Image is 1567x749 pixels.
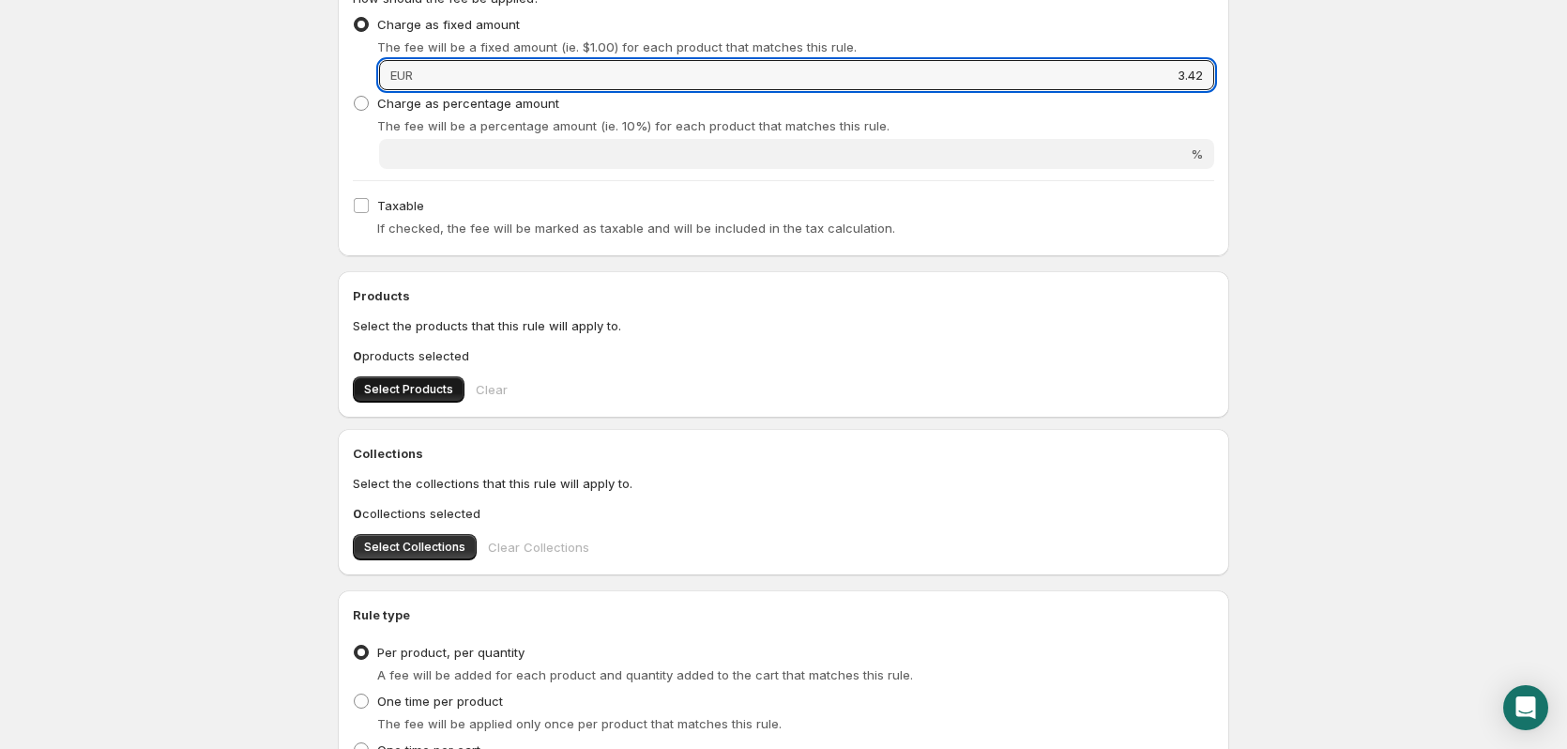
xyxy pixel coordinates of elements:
span: One time per product [377,694,503,709]
span: Taxable [377,198,424,213]
p: collections selected [353,504,1214,523]
span: % [1191,146,1203,161]
span: Per product, per quantity [377,645,525,660]
button: Select Collections [353,534,477,560]
button: Select Products [353,376,464,403]
h2: Rule type [353,605,1214,624]
span: The fee will be a fixed amount (ie. $1.00) for each product that matches this rule. [377,39,857,54]
span: Charge as percentage amount [377,96,559,111]
b: 0 [353,506,362,521]
p: Select the collections that this rule will apply to. [353,474,1214,493]
span: The fee will be applied only once per product that matches this rule. [377,716,782,731]
h2: Collections [353,444,1214,463]
span: EUR [390,68,413,83]
b: 0 [353,348,362,363]
h2: Products [353,286,1214,305]
span: Charge as fixed amount [377,17,520,32]
span: If checked, the fee will be marked as taxable and will be included in the tax calculation. [377,221,895,236]
p: products selected [353,346,1214,365]
div: Open Intercom Messenger [1503,685,1548,730]
span: Select Collections [364,540,465,555]
span: A fee will be added for each product and quantity added to the cart that matches this rule. [377,667,913,682]
span: Select Products [364,382,453,397]
p: Select the products that this rule will apply to. [353,316,1214,335]
p: The fee will be a percentage amount (ie. 10%) for each product that matches this rule. [377,116,1214,135]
